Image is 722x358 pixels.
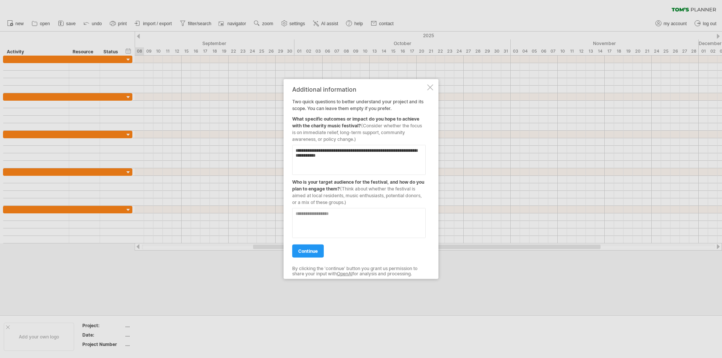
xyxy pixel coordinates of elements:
[298,248,318,254] span: continue
[292,122,422,142] span: (Consider whether the focus is on immediate relief, long-term support, community awareness, or po...
[337,271,352,276] a: OpenAI
[292,175,426,205] div: Who is your target audience for the festival, and how do you plan to engage them?
[292,244,324,257] a: continue
[292,266,426,276] div: By clicking the 'continue' button you grant us permission to share your input with for analysis a...
[292,86,426,272] div: Two quick questions to better understand your project and its scope. You can leave them empty if ...
[292,86,426,92] div: Additional information
[292,112,426,142] div: What specific outcomes or impact do you hope to achieve with the charity music festival?
[292,186,422,205] span: (Think about whether the festival is aimed at local residents, music enthusiasts, potential donor...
